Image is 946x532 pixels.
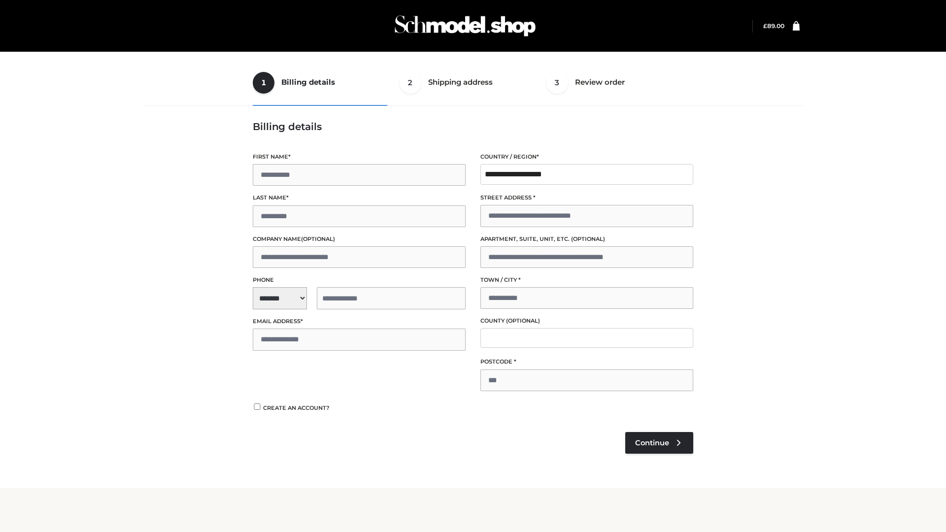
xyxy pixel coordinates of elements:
[253,121,693,133] h3: Billing details
[253,275,466,285] label: Phone
[253,403,262,410] input: Create an account?
[763,22,767,30] span: £
[625,432,693,454] a: Continue
[763,22,784,30] a: £89.00
[480,357,693,366] label: Postcode
[263,404,330,411] span: Create an account?
[571,235,605,242] span: (optional)
[391,6,539,45] img: Schmodel Admin 964
[506,317,540,324] span: (optional)
[253,152,466,162] label: First name
[480,316,693,326] label: County
[635,438,669,447] span: Continue
[480,152,693,162] label: Country / Region
[253,193,466,202] label: Last name
[301,235,335,242] span: (optional)
[480,275,693,285] label: Town / City
[480,193,693,202] label: Street address
[253,234,466,244] label: Company name
[763,22,784,30] bdi: 89.00
[480,234,693,244] label: Apartment, suite, unit, etc.
[253,317,466,326] label: Email address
